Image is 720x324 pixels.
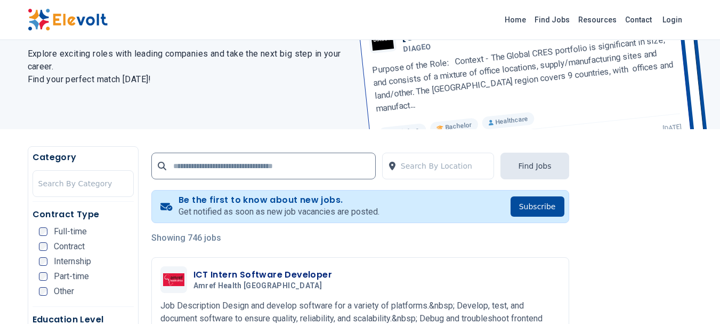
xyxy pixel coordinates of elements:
[656,9,689,30] a: Login
[54,257,91,266] span: Internship
[33,151,134,164] h5: Category
[574,11,621,28] a: Resources
[39,287,47,296] input: Other
[33,208,134,221] h5: Contract Type
[151,232,569,244] p: Showing 746 jobs
[193,268,333,281] h3: ICT Intern Software Developer
[500,153,569,179] button: Find Jobs
[28,9,108,31] img: Elevolt
[163,273,184,286] img: Amref Health Africa
[511,196,564,217] button: Subscribe
[39,242,47,251] input: Contract
[54,242,85,251] span: Contract
[28,3,347,41] h1: The Latest Jobs in [GEOGRAPHIC_DATA]
[193,281,322,291] span: Amref Health [GEOGRAPHIC_DATA]
[179,206,379,218] p: Get notified as soon as new job vacancies are posted.
[179,195,379,206] h4: Be the first to know about new jobs.
[39,272,47,281] input: Part-time
[54,287,74,296] span: Other
[621,11,656,28] a: Contact
[500,11,530,28] a: Home
[530,11,574,28] a: Find Jobs
[54,272,89,281] span: Part-time
[39,257,47,266] input: Internship
[667,273,720,324] iframe: Chat Widget
[28,48,347,86] h2: Explore exciting roles with leading companies and take the next big step in your career. Find you...
[54,227,87,236] span: Full-time
[39,227,47,236] input: Full-time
